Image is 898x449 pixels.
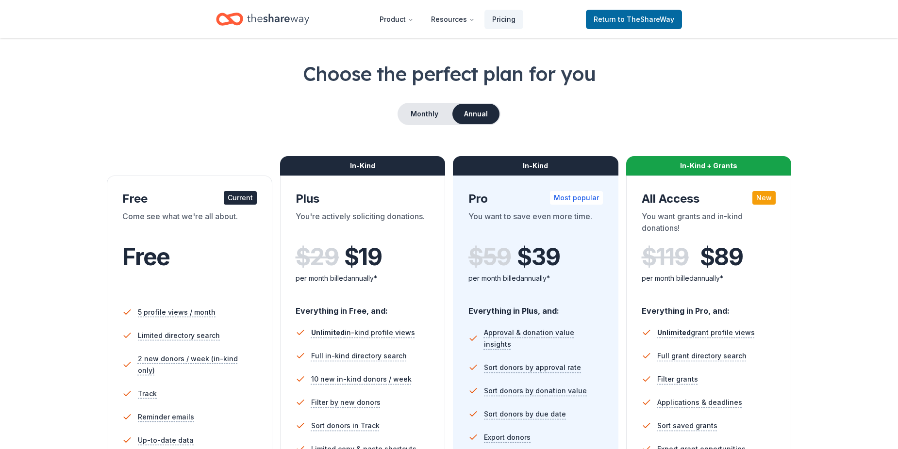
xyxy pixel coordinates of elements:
[700,243,743,271] span: $ 89
[138,411,194,423] span: Reminder emails
[138,330,220,341] span: Limited directory search
[138,434,194,446] span: Up-to-date data
[399,104,450,124] button: Monthly
[344,243,382,271] span: $ 19
[618,15,674,23] span: to TheShareWay
[122,191,257,207] div: Free
[657,420,717,432] span: Sort saved grants
[484,327,603,350] span: Approval & donation value insights
[642,273,776,284] div: per month billed annually*
[311,420,380,432] span: Sort donors in Track
[39,60,859,87] h1: Choose the perfect plan for you
[586,10,682,29] a: Returnto TheShareWay
[594,14,674,25] span: Return
[468,210,603,238] div: You want to save even more time.
[484,408,566,420] span: Sort donors by due date
[642,210,776,238] div: You want grants and in-kind donations!
[296,273,430,284] div: per month billed annually*
[657,350,747,362] span: Full grant directory search
[138,306,216,318] span: 5 profile views / month
[484,10,523,29] a: Pricing
[138,353,257,376] span: 2 new donors / week (in-kind only)
[657,397,742,408] span: Applications & deadlines
[311,373,412,385] span: 10 new in-kind donors / week
[468,273,603,284] div: per month billed annually*
[372,10,421,29] button: Product
[311,350,407,362] span: Full in-kind directory search
[468,191,603,207] div: Pro
[642,297,776,317] div: Everything in Pro, and:
[642,191,776,207] div: All Access
[372,8,523,31] nav: Main
[296,297,430,317] div: Everything in Free, and:
[484,385,587,397] span: Sort donors by donation value
[311,328,415,337] span: in-kind profile views
[550,191,603,205] div: Most popular
[122,210,257,238] div: Come see what we're all about.
[657,328,691,337] span: Unlimited
[657,328,755,337] span: grant profile views
[484,432,531,443] span: Export donors
[280,156,446,176] div: In-Kind
[626,156,792,176] div: In-Kind + Grants
[423,10,482,29] button: Resources
[296,210,430,238] div: You're actively soliciting donations.
[311,328,345,337] span: Unlimited
[122,242,170,271] span: Free
[752,191,776,205] div: New
[468,297,603,317] div: Everything in Plus, and:
[517,243,560,271] span: $ 39
[311,397,381,408] span: Filter by new donors
[138,388,157,400] span: Track
[296,191,430,207] div: Plus
[216,8,309,31] a: Home
[453,156,618,176] div: In-Kind
[657,373,698,385] span: Filter grants
[452,104,499,124] button: Annual
[224,191,257,205] div: Current
[484,362,581,373] span: Sort donors by approval rate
